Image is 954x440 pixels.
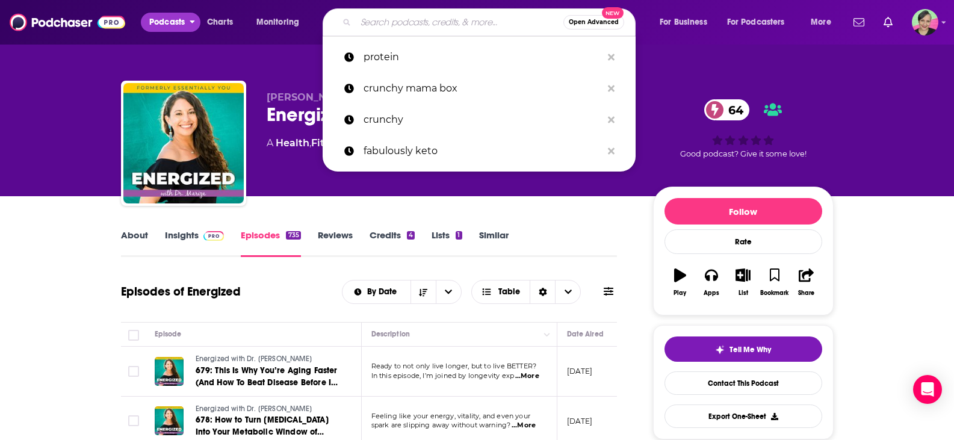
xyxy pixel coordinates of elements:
span: Podcasts [149,14,185,31]
button: Bookmark [759,261,790,304]
span: Ready to not only live longer, but to live BETTER? [371,362,537,370]
div: 64Good podcast? Give it some love! [653,91,834,166]
div: Rate [664,229,822,254]
button: open menu [719,13,802,32]
p: crunchy [364,104,602,135]
img: Podchaser Pro [203,231,225,241]
button: Apps [696,261,727,304]
a: 64 [704,99,749,120]
span: 64 [716,99,749,120]
span: For Podcasters [727,14,785,31]
div: Play [674,290,686,297]
span: Energized with Dr. [PERSON_NAME] [196,355,312,363]
div: 735 [286,231,300,240]
img: tell me why sparkle [715,345,725,355]
span: [PERSON_NAME] [267,91,353,103]
a: Charts [199,13,240,32]
div: A podcast [267,136,496,150]
div: 4 [407,231,415,240]
span: Feeling like your energy, vitality, and even your [371,412,530,420]
a: Fitness [311,137,347,149]
button: Open AdvancedNew [563,15,624,29]
a: 678: How to Turn [MEDICAL_DATA] Into Your Metabolic Window of Opportunity + My Simple Daily Proto... [196,414,340,438]
span: Logged in as LizDVictoryBelt [912,9,938,36]
input: Search podcasts, credits, & more... [356,13,563,32]
span: Charts [207,14,233,31]
span: Open Advanced [569,19,619,25]
p: [DATE] [567,366,593,376]
span: Monitoring [256,14,299,31]
a: Energized with Dr. [PERSON_NAME] [196,404,340,415]
a: About [121,229,148,257]
a: InsightsPodchaser Pro [165,229,225,257]
div: Apps [704,290,719,297]
span: By Date [367,288,401,296]
p: protein [364,42,602,73]
div: Date Aired [567,327,604,341]
div: Episode [155,327,182,341]
a: Show notifications dropdown [849,12,869,33]
button: Sort Direction [410,280,436,303]
a: Reviews [318,229,353,257]
span: 679: This Is Why You’re Aging Faster (And How To Beat Disease Before It Begins) with Dr. [PERSON_... [196,365,338,400]
a: fabulously keto [323,135,636,167]
span: New [602,7,624,19]
a: Similar [479,229,509,257]
p: crunchy mama box [364,73,602,104]
button: tell me why sparkleTell Me Why [664,336,822,362]
span: Toggle select row [128,366,139,377]
a: Health [276,137,309,149]
a: protein [323,42,636,73]
div: Open Intercom Messenger [913,375,942,404]
div: Sort Direction [530,280,555,303]
a: Show notifications dropdown [879,12,897,33]
span: Tell Me Why [729,345,771,355]
button: open menu [651,13,722,32]
a: 679: This Is Why You’re Aging Faster (And How To Beat Disease Before It Begins) with Dr. [PERSON_... [196,365,340,389]
button: Show profile menu [912,9,938,36]
button: open menu [802,13,846,32]
span: In this episode, I’m joined by longevity exp [371,371,515,380]
h2: Choose List sort [342,280,462,304]
button: Export One-Sheet [664,404,822,428]
div: 1 [456,231,462,240]
button: Play [664,261,696,304]
a: Lists1 [432,229,462,257]
div: Description [371,327,410,341]
span: Good podcast? Give it some love! [680,149,807,158]
span: More [811,14,831,31]
a: Episodes735 [241,229,300,257]
p: fabulously keto [364,135,602,167]
button: open menu [248,13,315,32]
span: , [309,137,311,149]
span: ...More [515,371,539,381]
p: [DATE] [567,416,593,426]
img: Podchaser - Follow, Share and Rate Podcasts [10,11,125,34]
button: Choose View [471,280,581,304]
button: Column Actions [540,327,554,342]
img: Energized with Dr. Mariza [123,83,244,203]
a: crunchy mama box [323,73,636,104]
span: For Business [660,14,707,31]
div: List [739,290,748,297]
span: Energized with Dr. [PERSON_NAME] [196,404,312,413]
span: Table [498,288,520,296]
span: ...More [512,421,536,430]
button: open menu [141,13,200,32]
a: Energized with Dr. [PERSON_NAME] [196,354,340,365]
a: Contact This Podcast [664,371,822,395]
div: Share [798,290,814,297]
span: spark are slipping away without warning? [371,421,511,429]
button: Share [790,261,822,304]
button: List [727,261,758,304]
button: Follow [664,198,822,225]
div: Search podcasts, credits, & more... [334,8,647,36]
h1: Episodes of Energized [121,284,241,299]
button: open menu [342,288,410,296]
span: Toggle select row [128,415,139,426]
a: Credits4 [370,229,415,257]
div: Bookmark [760,290,788,297]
